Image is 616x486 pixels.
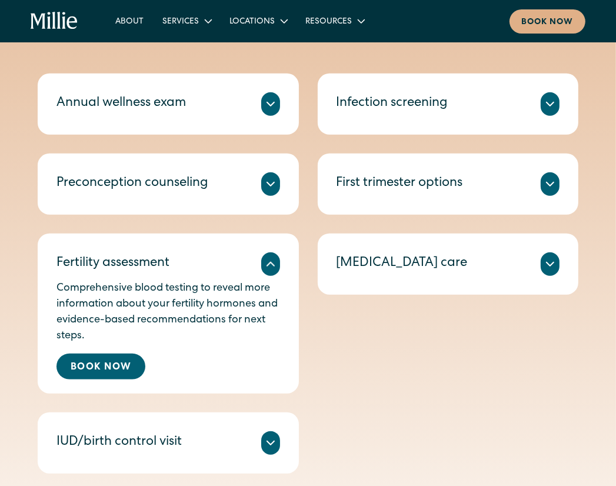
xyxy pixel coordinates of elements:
[337,174,463,194] div: First trimester options
[56,433,182,452] div: IUD/birth control visit
[56,281,280,344] p: Comprehensive blood testing to reveal more information about your fertility hormones and evidence...
[56,174,208,194] div: Preconception counseling
[31,12,78,30] a: home
[337,94,448,114] div: Infection screening
[305,16,352,28] div: Resources
[220,11,296,31] div: Locations
[106,11,153,31] a: About
[162,16,199,28] div: Services
[521,16,574,29] div: Book now
[296,11,373,31] div: Resources
[229,16,275,28] div: Locations
[56,354,145,380] a: Book Now
[56,94,186,114] div: Annual wellness exam
[337,254,468,274] div: [MEDICAL_DATA] care
[56,254,169,274] div: Fertility assessment
[510,9,585,34] a: Book now
[153,11,220,31] div: Services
